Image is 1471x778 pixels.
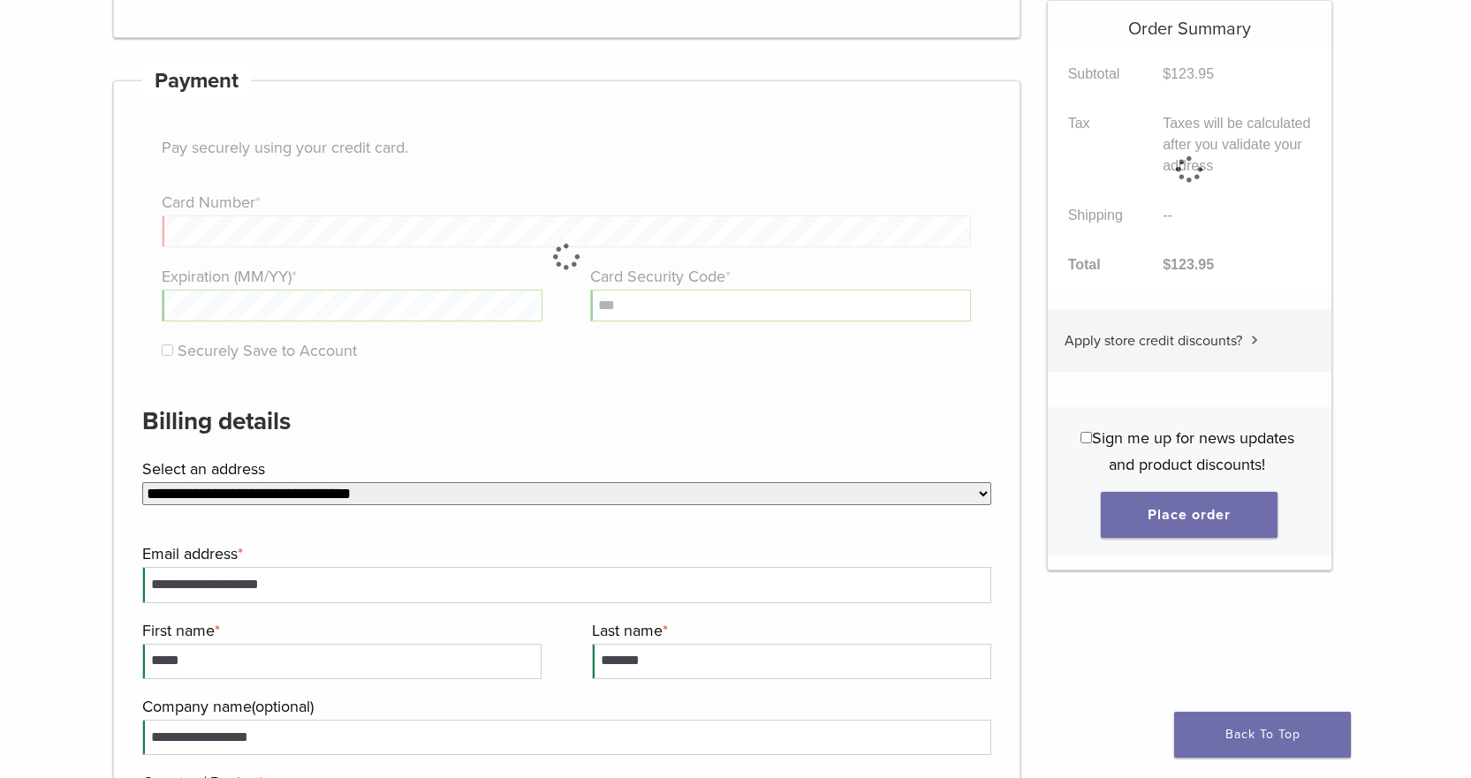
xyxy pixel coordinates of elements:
a: Back To Top [1174,712,1351,758]
label: Company name [142,693,988,720]
h5: Order Summary [1048,1,1331,40]
h4: Payment [142,60,252,102]
input: Sign me up for news updates and product discounts! [1081,432,1092,443]
label: First name [142,617,537,644]
img: caret.svg [1251,336,1258,344]
span: Sign me up for news updates and product discounts! [1092,428,1294,474]
h3: Billing details [142,400,992,442]
label: Select an address [142,456,988,482]
label: Email address [142,540,988,567]
button: Place order [1101,492,1278,538]
span: Apply store credit discounts? [1065,332,1242,350]
label: Last name [592,617,987,644]
span: (optional) [252,697,314,716]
